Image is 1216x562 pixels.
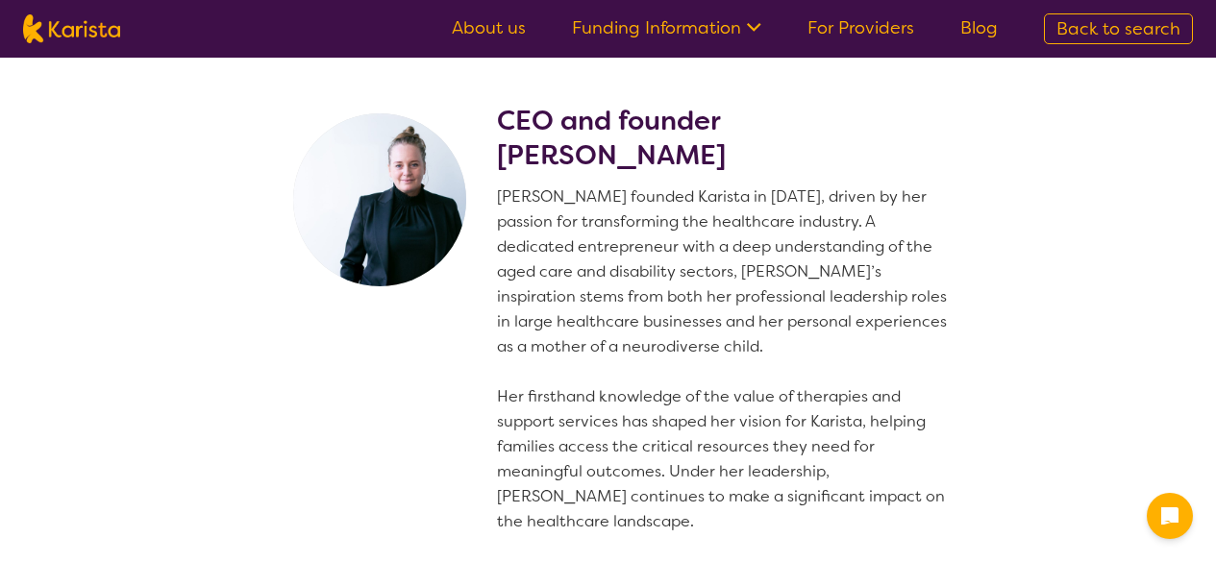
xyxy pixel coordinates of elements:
[1056,17,1180,40] span: Back to search
[497,184,955,534] p: [PERSON_NAME] founded Karista in [DATE], driven by her passion for transforming the healthcare in...
[497,104,955,173] h2: CEO and founder [PERSON_NAME]
[452,16,526,39] a: About us
[807,16,914,39] a: For Providers
[572,16,761,39] a: Funding Information
[960,16,998,39] a: Blog
[1044,13,1193,44] a: Back to search
[23,14,120,43] img: Karista logo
